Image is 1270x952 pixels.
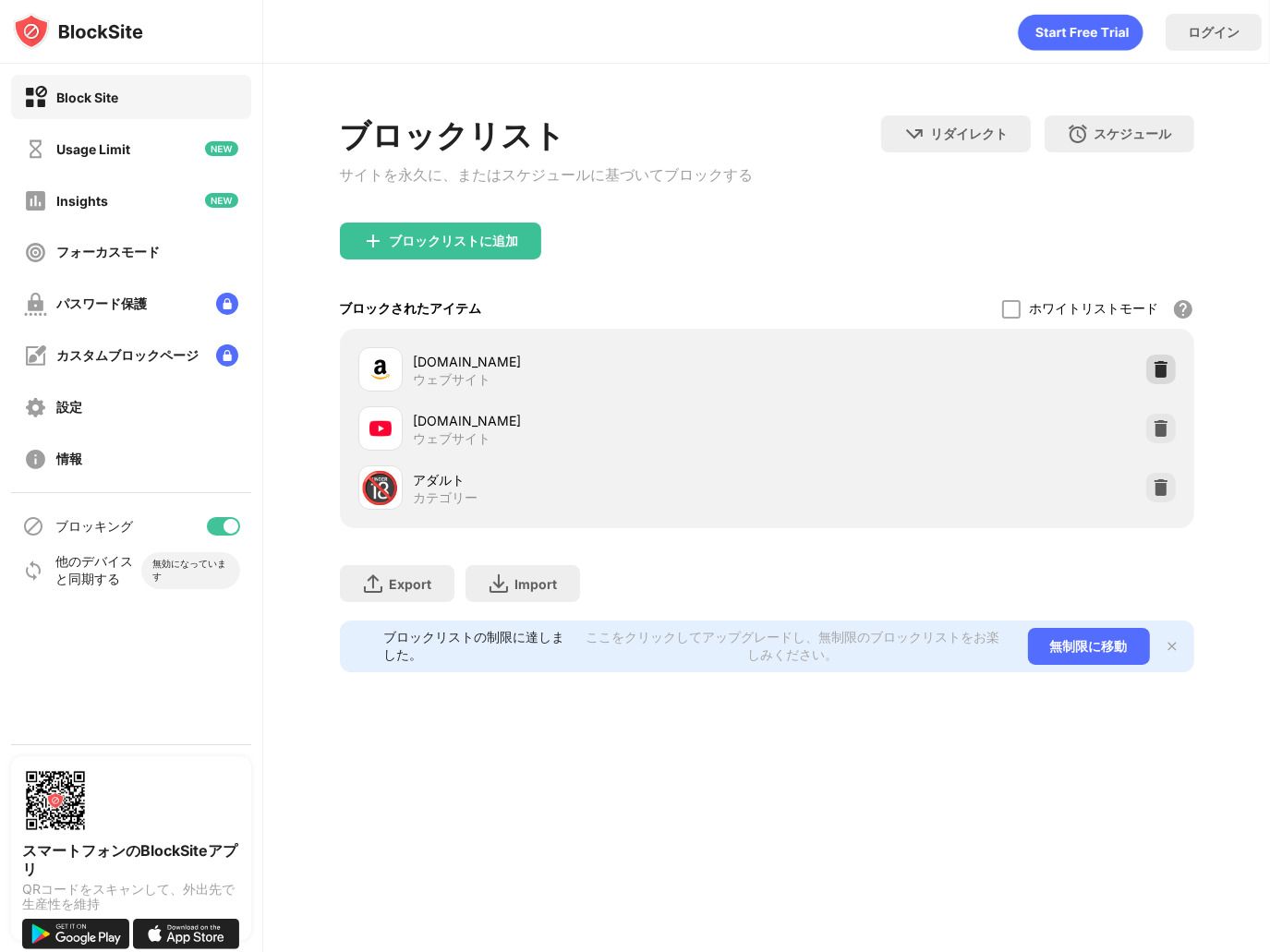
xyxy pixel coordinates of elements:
[56,347,199,365] div: カスタムブロックページ
[56,193,108,209] div: Insights
[24,86,47,109] img: block-on.svg
[515,576,558,592] div: Import
[22,882,240,911] div: QRコードをスキャンして、外出先で生産性を維持
[22,515,44,537] img: blocking-icon.svg
[414,352,768,371] div: [DOMAIN_NAME]
[55,553,141,588] div: 他のデバイスと同期する
[390,576,432,592] div: Export
[340,115,754,158] div: ブロックリスト
[24,396,47,419] img: settings-off.svg
[24,448,47,471] img: about-off.svg
[340,165,754,186] div: サイトを永久に、またはスケジュールに基づいてブロックする
[56,141,130,157] div: Usage Limit
[22,560,44,582] img: sync-icon.svg
[152,558,229,584] div: 無効になっています
[414,470,768,489] div: アダルト
[1095,126,1172,143] div: スケジュール
[414,430,491,447] div: ウェブサイト
[361,469,400,507] div: 🔞
[1018,14,1143,51] div: animation
[205,193,238,208] img: new-icon.svg
[24,344,47,368] img: customize-block-page-off.svg
[24,189,47,212] img: insights-off.svg
[13,13,143,50] img: logo-blocksite.svg
[22,841,240,878] div: スマートフォンのBlockSiteアプリ
[216,344,238,367] img: lock-menu.svg
[56,399,82,416] div: 設定
[216,293,238,315] img: lock-menu.svg
[1028,628,1150,665] div: 無制限に移動
[56,244,160,261] div: フォーカスモード
[24,138,47,161] img: time-usage-off.svg
[1165,639,1179,654] img: x-button.svg
[205,141,238,156] img: new-icon.svg
[340,300,482,318] div: ブロックされたアイテム
[414,371,491,388] div: ウェブサイト
[22,919,129,949] img: get-it-on-google-play.svg
[56,451,82,468] div: 情報
[414,489,478,506] div: カテゴリー
[55,518,133,536] div: ブロッキング
[384,629,570,664] div: ブロックリストの制限に達しました。
[24,293,47,316] img: password-protection-off.svg
[24,241,47,264] img: focus-off.svg
[369,358,392,380] img: favicons
[414,411,768,430] div: [DOMAIN_NAME]
[1188,24,1240,42] div: ログイン
[22,767,89,834] img: options-page-qr-code.png
[931,126,1009,143] div: リダイレクト
[369,417,392,440] img: favicons
[56,295,147,313] div: パスワード保護
[133,919,240,949] img: download-on-the-app-store.svg
[1030,300,1159,318] div: ホワイトリストモード
[56,90,118,105] div: Block Site
[390,234,519,248] div: ブロックリストに追加
[580,629,1005,664] div: ここをクリックしてアップグレードし、無制限のブロックリストをお楽しみください。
